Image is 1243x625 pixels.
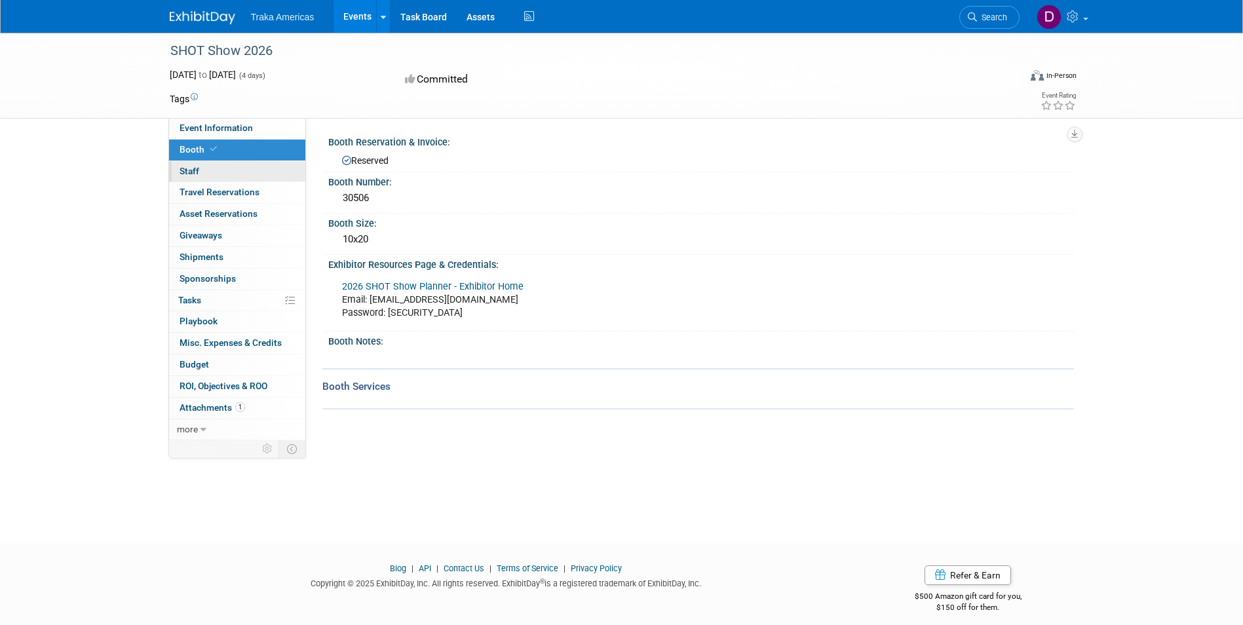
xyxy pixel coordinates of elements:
span: | [560,563,569,573]
td: Tags [170,92,198,105]
a: Tasks [169,290,305,311]
img: ExhibitDay [170,11,235,24]
span: [DATE] [DATE] [170,69,236,80]
a: Travel Reservations [169,182,305,203]
a: Contact Us [444,563,484,573]
span: Event Information [180,123,253,133]
span: Attachments [180,402,245,413]
a: Search [959,6,1020,29]
span: Sponsorships [180,273,236,284]
a: Attachments1 [169,398,305,419]
span: more [177,424,198,434]
span: Tasks [178,295,201,305]
a: API [419,563,431,573]
span: | [433,563,442,573]
span: to [197,69,209,80]
a: ROI, Objectives & ROO [169,376,305,397]
a: Privacy Policy [571,563,622,573]
span: Travel Reservations [180,187,259,197]
a: Staff [169,161,305,182]
span: Booth [180,144,220,155]
a: more [169,419,305,440]
div: $150 off for them. [862,602,1074,613]
div: Reserved [338,151,1064,167]
div: Booth Notes: [328,331,1074,348]
span: (4 days) [238,71,265,80]
a: Event Information [169,118,305,139]
span: ROI, Objectives & ROO [180,381,267,391]
a: Shipments [169,247,305,268]
span: 1 [235,402,245,412]
a: Playbook [169,311,305,332]
span: Traka Americas [251,12,315,22]
div: Copyright © 2025 ExhibitDay, Inc. All rights reserved. ExhibitDay is a registered trademark of Ex... [170,575,843,590]
td: Personalize Event Tab Strip [256,440,279,457]
a: Sponsorships [169,269,305,290]
sup: ® [540,578,545,585]
div: Booth Number: [328,172,1074,189]
a: 2026 SHOT Show Planner - Exhibitor Home [342,281,524,292]
div: Booth Reservation & Invoice: [328,132,1074,149]
a: Blog [390,563,406,573]
div: SHOT Show 2026 [166,39,1000,63]
div: Committed [401,68,691,91]
span: Misc. Expenses & Credits [180,337,282,348]
div: Booth Services [322,379,1074,394]
span: Asset Reservations [180,208,258,219]
td: Toggle Event Tabs [278,440,305,457]
span: Staff [180,166,199,176]
div: In-Person [1046,71,1077,81]
div: Email: [EMAIL_ADDRESS][DOMAIN_NAME] Password: [SECURITY_DATA] [333,274,928,326]
span: Budget [180,359,209,369]
span: Giveaways [180,230,222,240]
div: Event Format [942,68,1077,88]
span: Shipments [180,252,223,262]
div: Event Rating [1041,92,1076,99]
a: Asset Reservations [169,204,305,225]
span: Playbook [180,316,218,326]
div: 10x20 [338,229,1064,250]
div: 30506 [338,188,1064,208]
a: Budget [169,354,305,375]
div: Booth Size: [328,214,1074,230]
span: | [408,563,417,573]
a: Misc. Expenses & Credits [169,333,305,354]
img: Dorothy Pecoraro [1037,5,1061,29]
span: Search [977,12,1007,22]
div: Exhibitor Resources Page & Credentials: [328,255,1074,271]
img: Format-Inperson.png [1031,70,1044,81]
i: Booth reservation complete [210,145,217,153]
a: Terms of Service [497,563,558,573]
a: Refer & Earn [925,565,1011,585]
a: Giveaways [169,225,305,246]
span: | [486,563,495,573]
div: $500 Amazon gift card for you, [862,582,1074,613]
a: Booth [169,140,305,161]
